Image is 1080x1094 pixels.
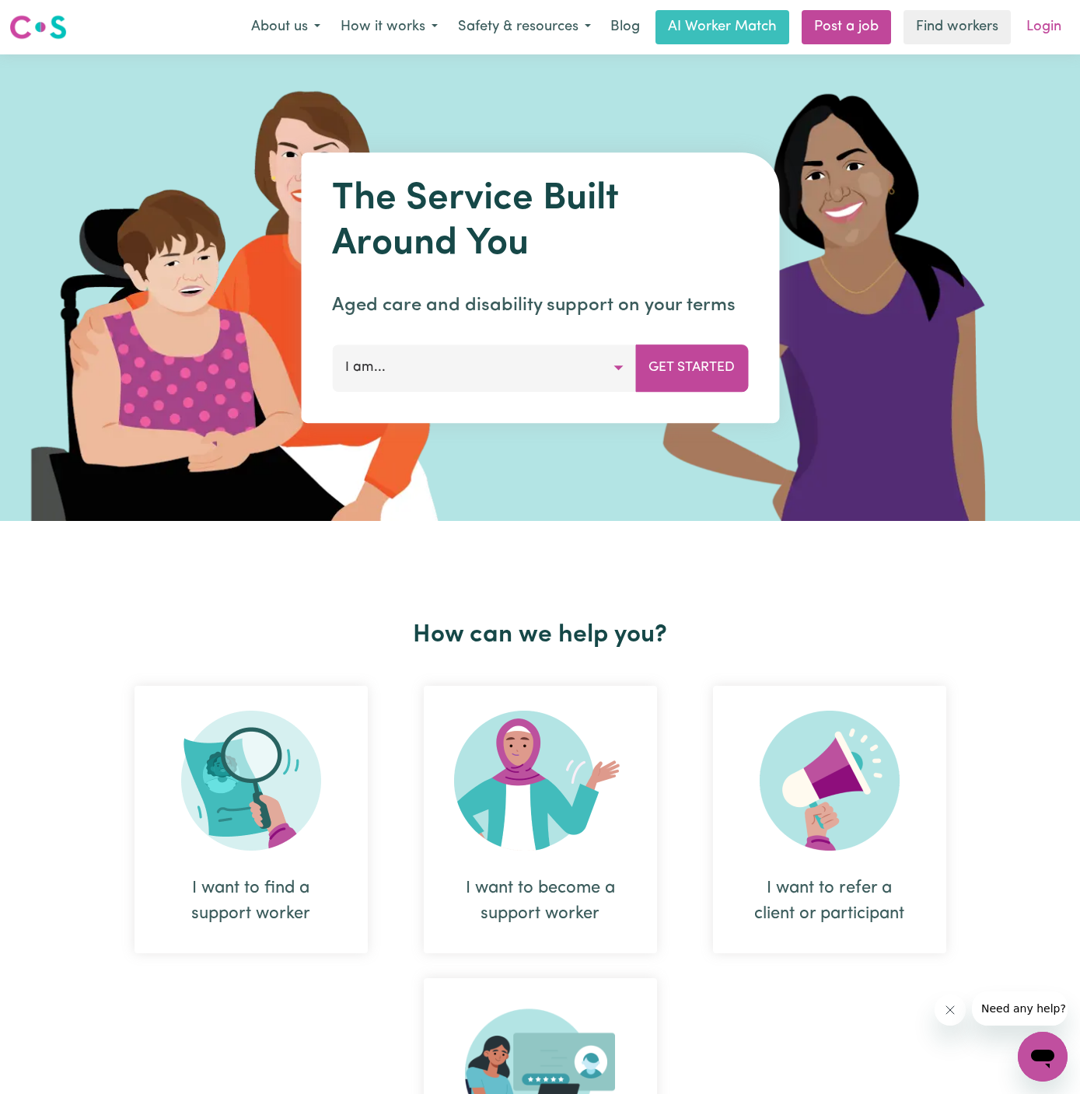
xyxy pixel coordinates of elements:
a: Login [1017,10,1071,44]
h1: The Service Built Around You [332,177,748,267]
a: Blog [601,10,649,44]
div: I want to refer a client or participant [713,686,946,953]
a: AI Worker Match [655,10,789,44]
a: Find workers [903,10,1011,44]
div: I want to find a support worker [135,686,368,953]
button: I am... [332,344,636,391]
button: How it works [330,11,448,44]
img: Careseekers logo [9,13,67,41]
div: I want to find a support worker [172,876,330,927]
h2: How can we help you? [107,620,974,650]
div: I want to become a support worker [461,876,620,927]
a: Careseekers logo [9,9,67,45]
img: Refer [760,711,900,851]
button: Get Started [635,344,748,391]
iframe: Close message [935,994,966,1026]
iframe: Message from company [972,991,1068,1026]
button: About us [241,11,330,44]
p: Aged care and disability support on your terms [332,292,748,320]
iframe: Button to launch messaging window [1018,1032,1068,1082]
div: I want to refer a client or participant [750,876,909,927]
img: Search [181,711,321,851]
a: Post a job [802,10,891,44]
div: I want to become a support worker [424,686,657,953]
button: Safety & resources [448,11,601,44]
img: Become Worker [454,711,627,851]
